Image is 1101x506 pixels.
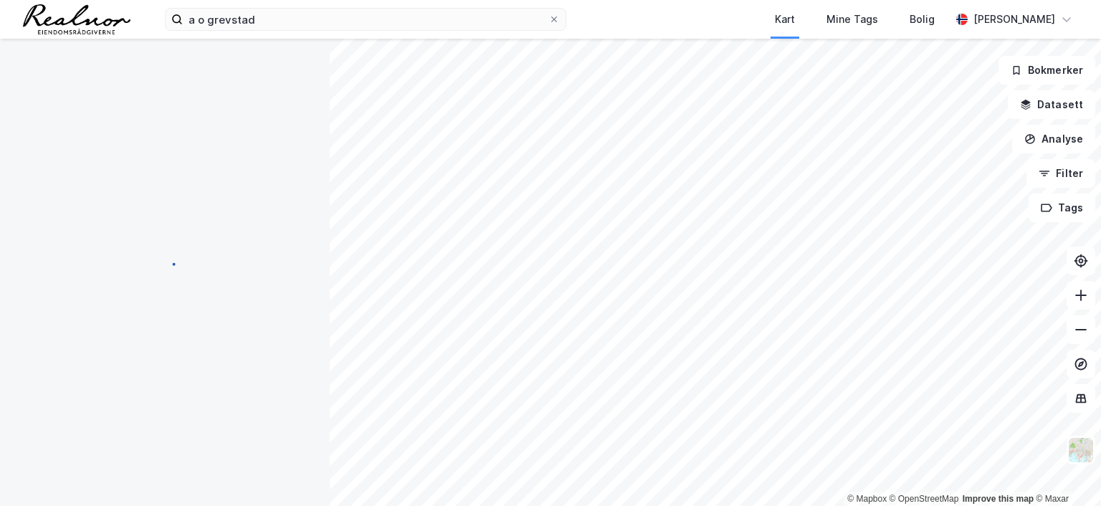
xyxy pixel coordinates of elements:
div: [PERSON_NAME] [973,11,1055,28]
iframe: Chat Widget [1029,437,1101,506]
div: Bolig [910,11,935,28]
div: Mine Tags [826,11,878,28]
div: Kart [775,11,795,28]
a: OpenStreetMap [890,494,959,504]
button: Filter [1026,159,1095,188]
input: Søk på adresse, matrikkel, gårdeiere, leietakere eller personer [183,9,548,30]
img: Z [1067,436,1095,464]
div: Kontrollprogram for chat [1029,437,1101,506]
button: Analyse [1012,125,1095,153]
a: Mapbox [847,494,887,504]
button: Bokmerker [998,56,1095,85]
button: Tags [1029,194,1095,222]
button: Datasett [1008,90,1095,119]
a: Improve this map [963,494,1034,504]
img: realnor-logo.934646d98de889bb5806.png [23,4,130,34]
img: spinner.a6d8c91a73a9ac5275cf975e30b51cfb.svg [153,252,176,275]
